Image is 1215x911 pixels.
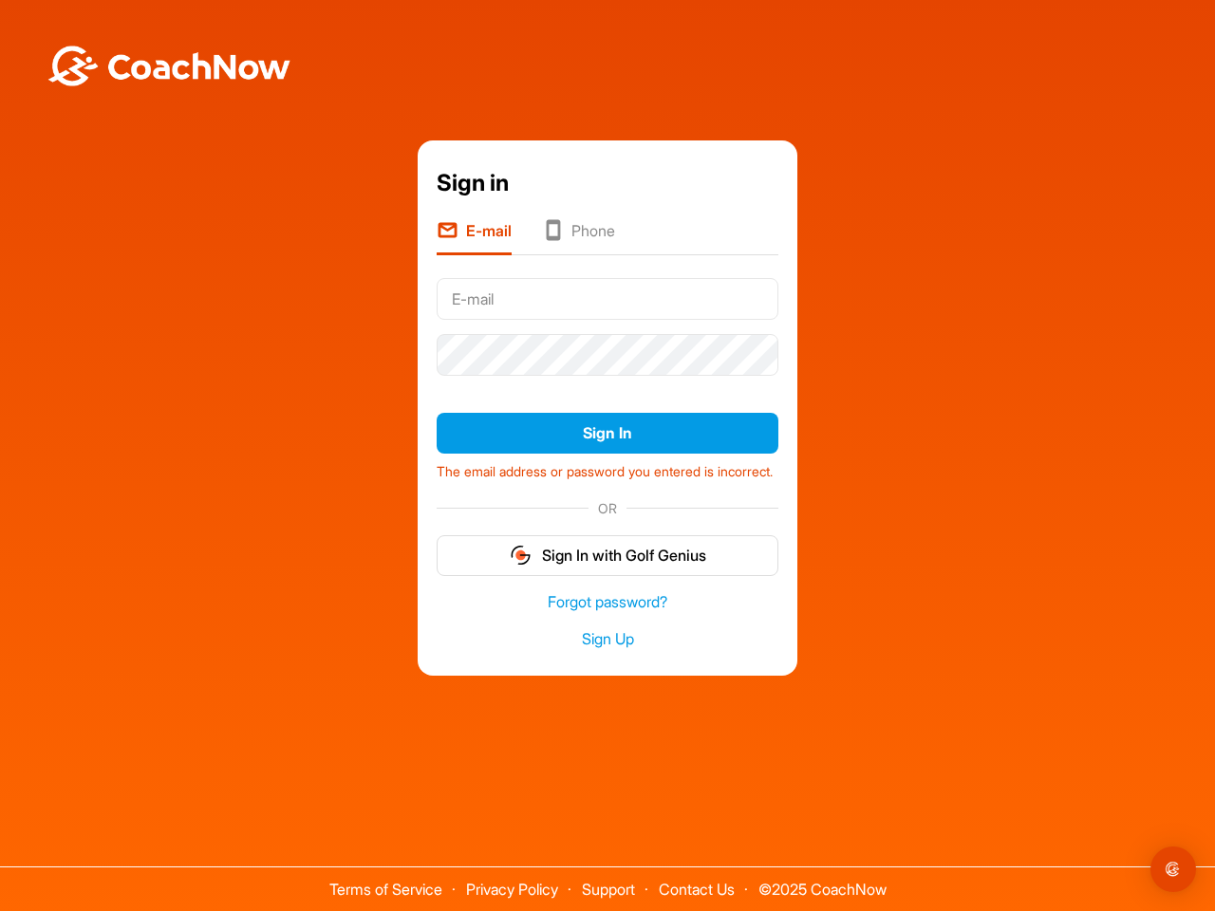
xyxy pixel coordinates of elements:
[589,498,626,518] span: OR
[46,46,292,86] img: BwLJSsUCoWCh5upNqxVrqldRgqLPVwmV24tXu5FoVAoFEpwwqQ3VIfuoInZCoVCoTD4vwADAC3ZFMkVEQFDAAAAAElFTkSuQmCC
[437,455,778,482] div: The email address or password you entered is incorrect.
[437,628,778,650] a: Sign Up
[437,278,778,320] input: E-mail
[437,413,778,454] button: Sign In
[329,880,442,899] a: Terms of Service
[437,535,778,576] button: Sign In with Golf Genius
[582,880,635,899] a: Support
[542,219,615,255] li: Phone
[1150,846,1196,892] div: Open Intercom Messenger
[437,591,778,613] a: Forgot password?
[749,867,896,897] span: © 2025 CoachNow
[437,219,512,255] li: E-mail
[659,880,735,899] a: Contact Us
[509,544,533,567] img: gg_logo
[437,166,778,200] div: Sign in
[466,880,558,899] a: Privacy Policy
